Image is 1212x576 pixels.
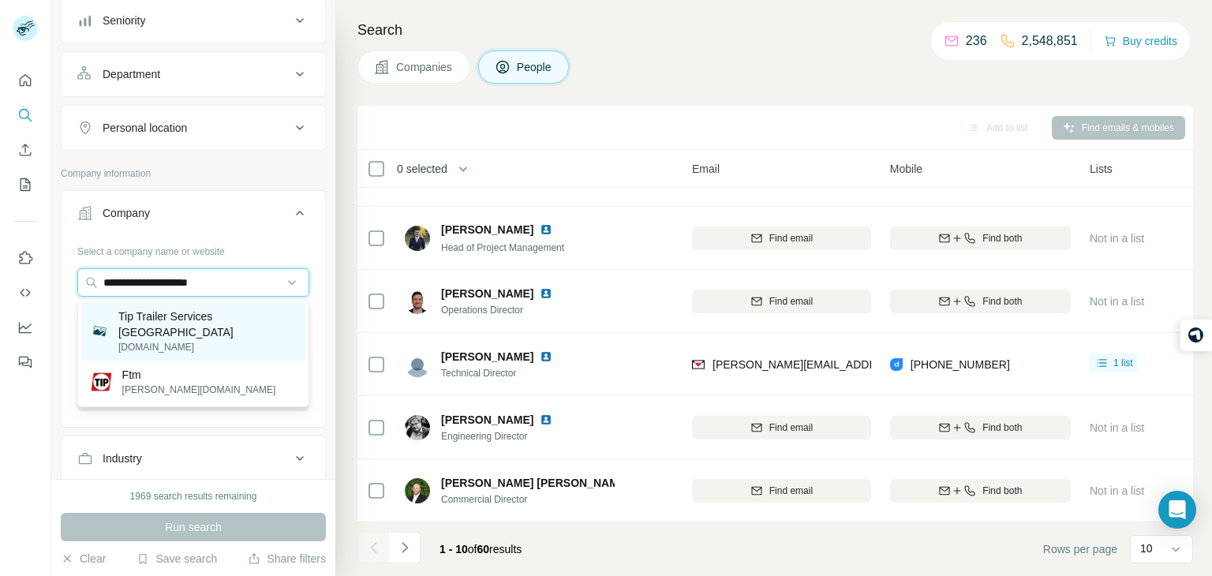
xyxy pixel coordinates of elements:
div: Select a company name or website [77,238,309,259]
img: LinkedIn logo [540,350,552,363]
p: [PERSON_NAME][DOMAIN_NAME] [122,383,276,397]
button: Use Surfe on LinkedIn [13,244,38,272]
span: Commercial Director [441,492,615,507]
span: Not in a list [1090,484,1144,497]
span: Not in a list [1090,421,1144,434]
div: Department [103,66,160,82]
img: Avatar [405,478,430,503]
span: 1 - 10 [440,543,468,555]
span: [PERSON_NAME][EMAIL_ADDRESS][DOMAIN_NAME] [713,358,990,371]
p: 10 [1140,540,1153,556]
button: Find both [890,479,1071,503]
button: Find both [890,290,1071,313]
button: Find email [692,290,871,313]
img: provider datagma logo [890,357,903,372]
button: Personal location [62,109,325,147]
button: Clear [61,551,106,567]
button: Save search [137,551,217,567]
span: [PERSON_NAME] [441,286,533,301]
img: provider findymail logo [692,357,705,372]
img: LinkedIn logo [540,223,552,236]
span: [PERSON_NAME] [441,222,533,238]
span: [PHONE_NUMBER] [911,358,1010,371]
div: Industry [103,451,142,466]
span: Engineering Director [441,429,571,443]
button: Find email [692,416,871,439]
span: People [517,59,553,75]
span: Find both [982,294,1022,309]
button: Find both [890,416,1071,439]
button: Company [62,194,325,238]
span: [PERSON_NAME] [PERSON_NAME] [441,475,630,491]
img: Ftm [91,371,113,393]
div: Open Intercom Messenger [1158,491,1196,529]
span: Email [692,161,720,177]
span: Find both [982,231,1022,245]
button: Quick start [13,66,38,95]
span: 1 list [1113,356,1133,370]
span: Not in a list [1090,295,1144,308]
button: Feedback [13,348,38,376]
span: Find both [982,484,1022,498]
button: Department [62,55,325,93]
span: Head of Project Management [441,242,564,253]
div: Company [103,205,150,221]
span: Operations Director [441,303,571,317]
div: Seniority [103,13,145,28]
button: Navigate to next page [389,532,421,563]
button: My lists [13,170,38,199]
span: 60 [477,543,490,555]
img: Avatar [405,352,430,377]
span: Find email [769,484,813,498]
span: [PERSON_NAME] [441,350,533,363]
button: Search [13,101,38,129]
button: Find email [692,226,871,250]
button: Seniority [62,2,325,39]
span: Find email [769,421,813,435]
p: [DOMAIN_NAME] [118,340,296,354]
p: 236 [966,32,987,50]
span: Find email [769,294,813,309]
span: 0 selected [397,161,447,177]
p: Company information [61,166,326,181]
span: Not in a list [1090,232,1144,245]
button: Find both [890,226,1071,250]
button: Dashboard [13,313,38,342]
h4: Search [357,19,1193,41]
p: Ftm [122,367,276,383]
img: LinkedIn logo [540,287,552,300]
button: Use Surfe API [13,279,38,307]
div: Personal location [103,120,187,136]
span: results [440,543,522,555]
img: Avatar [405,289,430,314]
span: Lists [1090,161,1113,177]
p: Tip Trailer Services [GEOGRAPHIC_DATA] [118,309,296,340]
button: Find email [692,479,871,503]
button: Share filters [248,551,326,567]
img: Avatar [405,226,430,251]
span: Rows per page [1043,541,1117,557]
p: 2,548,851 [1022,32,1078,50]
img: LinkedIn logo [540,413,552,426]
button: Buy credits [1104,30,1177,52]
span: of [468,543,477,555]
div: 1969 search results remaining [130,489,257,503]
span: Companies [396,59,454,75]
span: Find email [769,231,813,245]
img: Tip Trailer Services Germany [91,322,109,340]
span: Mobile [890,161,922,177]
img: Avatar [405,415,430,440]
button: Industry [62,439,325,477]
button: Enrich CSV [13,136,38,164]
span: Technical Director [441,366,571,380]
span: [PERSON_NAME] [441,412,533,428]
span: Find both [982,421,1022,435]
